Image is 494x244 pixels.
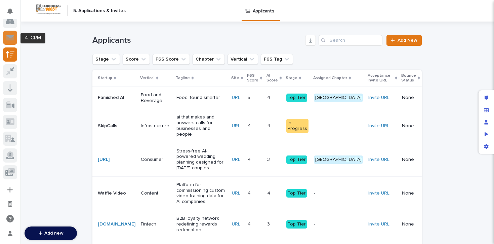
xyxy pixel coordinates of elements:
[248,220,252,227] p: 4
[368,72,394,84] p: Acceptance Invite URL
[286,94,307,102] div: Top Tier
[47,125,81,130] a: Powered byPylon
[480,104,492,116] div: Manage fields and data
[231,74,239,82] p: Site
[153,54,190,65] button: F6S Score
[368,124,389,128] a: Invite URL
[176,148,227,171] p: Stress-free AI-powered wedding planning designed for [DATE] couples
[401,72,416,84] p: Bounce Status
[314,221,363,227] p: -
[402,190,419,196] p: None
[480,140,492,152] div: App settings
[398,38,417,43] span: Add New
[7,27,122,38] p: Welcome 👋
[7,7,20,20] img: Stacker
[98,74,112,82] p: Startup
[267,189,272,196] p: 4
[98,190,135,196] p: Waffle Video
[232,222,240,226] a: URL
[402,95,419,101] p: None
[248,122,252,129] p: 4
[232,124,240,128] a: URL
[368,95,389,100] a: Invite URL
[98,222,135,226] a: [DOMAIN_NAME]
[7,86,12,91] div: 📖
[261,54,293,65] button: F6S Tag
[286,189,307,198] div: Top Tier
[176,114,227,137] p: ai that makes and answers calls for businesses and people
[3,183,17,197] button: Add a new app...
[8,8,17,19] div: Notifications
[248,189,252,196] p: 4
[314,190,363,196] p: -
[35,3,61,15] img: Workspace Logo
[266,72,278,84] p: AI Score
[248,155,252,163] p: 4
[7,38,122,48] p: How can we help?
[480,116,492,128] div: Manage users
[267,220,271,227] p: 3
[286,74,297,82] p: Stage
[3,4,17,18] button: Notifications
[176,74,190,82] p: Tagline
[176,95,227,101] p: Food, found smarter
[73,8,126,14] h2: 5. Applications & Invites
[25,226,77,240] button: Add new
[141,123,171,129] p: Infrastructure
[114,106,122,114] button: Start new chat
[232,157,240,162] a: URL
[286,119,308,133] div: In Progress
[319,35,382,46] input: Search
[3,197,17,211] button: Open workspace settings
[3,212,17,226] button: Open support chat
[7,104,19,116] img: 1736555164131-43832dd5-751b-4058-ba23-39d91318e5a0
[92,54,120,65] button: Stage
[368,222,389,226] a: Invite URL
[267,94,272,101] p: 4
[23,111,85,116] div: We're available if you need us!
[368,157,389,162] a: Invite URL
[386,35,422,46] a: Add New
[228,54,258,65] button: Vertical
[176,182,227,205] p: Platform for commissioning custom video training data for AI companies.
[247,72,258,84] p: F6S Score
[4,82,39,95] a: 📖Help Docs
[267,122,272,129] p: 4
[480,92,492,104] div: Edit layout
[314,155,363,164] div: [GEOGRAPHIC_DATA]
[123,54,150,65] button: Score
[140,74,155,82] p: Vertical
[141,190,171,196] p: Content
[402,123,419,129] p: None
[98,123,135,129] p: SkipCalls
[267,155,271,163] p: 3
[402,221,419,227] p: None
[67,125,81,130] span: Pylon
[42,86,47,91] div: 🔗
[314,94,363,102] div: [GEOGRAPHIC_DATA]
[17,54,121,61] input: Got a question? Start typing here...
[402,157,419,163] p: None
[39,82,88,95] a: 🔗Onboarding Call
[176,216,227,233] p: B2B loyalty network redefining rewards redemption
[313,74,347,82] p: Assigned Chapter
[286,220,307,229] div: Top Tier
[248,94,252,101] p: 5
[286,155,307,164] div: Top Tier
[141,157,171,163] p: Consumer
[368,191,389,196] a: Invite URL
[193,54,225,65] button: Chapter
[13,85,37,92] span: Help Docs
[49,85,86,92] span: Onboarding Call
[141,92,171,104] p: Food and Beverage
[232,191,240,196] a: URL
[141,221,171,227] p: Fintech
[23,104,110,111] div: Start new chat
[98,95,135,101] p: Famished AI
[314,123,363,129] p: -
[98,157,110,162] a: [URL]
[480,128,492,140] div: Preview as
[92,36,302,45] h1: Applicants
[232,95,240,100] a: URL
